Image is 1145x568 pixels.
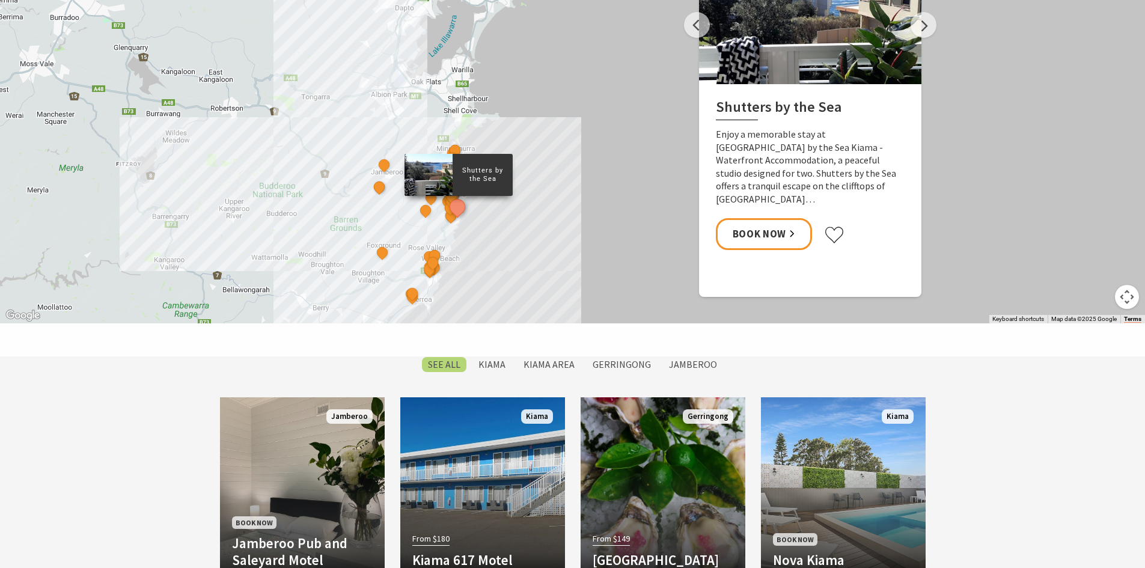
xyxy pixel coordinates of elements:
[992,315,1044,323] button: Keyboard shortcuts
[518,357,581,372] label: Kiama Area
[593,532,630,546] span: From $149
[3,308,43,323] a: Open this area in Google Maps (opens a new window)
[882,409,914,424] span: Kiama
[443,208,459,224] button: See detail about Bask at Loves Bay
[824,226,844,244] button: Click to favourite Shutters by the Sea
[716,218,813,250] a: Book Now
[453,165,513,185] p: Shutters by the Sea
[716,99,905,120] h2: Shutters by the Sea
[716,128,905,206] p: Enjoy a memorable stay at [GEOGRAPHIC_DATA] by the Sea Kiama - Waterfront Accommodation, a peacef...
[423,190,438,206] button: See detail about Greyleigh Kiama
[374,245,390,260] button: See detail about EagleView Park
[1051,316,1117,322] span: Map data ©2025 Google
[232,516,276,529] span: Book Now
[587,357,657,372] label: Gerringong
[404,289,420,305] button: See detail about Seven Mile Beach Holiday Park
[446,195,468,218] button: See detail about Shutters by the Sea
[418,203,433,218] button: See detail about Saddleback Grove
[773,533,817,546] span: Book Now
[1115,285,1139,309] button: Map camera controls
[405,286,420,302] button: See detail about Discovery Parks - Gerroa
[371,180,387,195] button: See detail about Jamberoo Valley Farm Cottages
[422,357,466,372] label: SEE All
[1124,316,1141,323] a: Terms (opens in new tab)
[684,12,710,38] button: Previous
[326,409,373,424] span: Jamberoo
[232,535,373,568] h4: Jamberoo Pub and Saleyard Motel
[425,255,441,270] button: See detail about Werri Beach Holiday Park
[421,261,437,277] button: See detail about Coast and Country Holidays
[3,308,43,323] img: Google
[417,180,432,196] button: See detail about Cicada Luxury Camping
[911,12,936,38] button: Next
[521,409,553,424] span: Kiama
[412,532,450,546] span: From $180
[472,357,511,372] label: Kiama
[683,409,733,424] span: Gerringong
[376,157,392,173] button: See detail about Jamberoo Pub and Saleyard Motel
[663,357,723,372] label: Jamberoo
